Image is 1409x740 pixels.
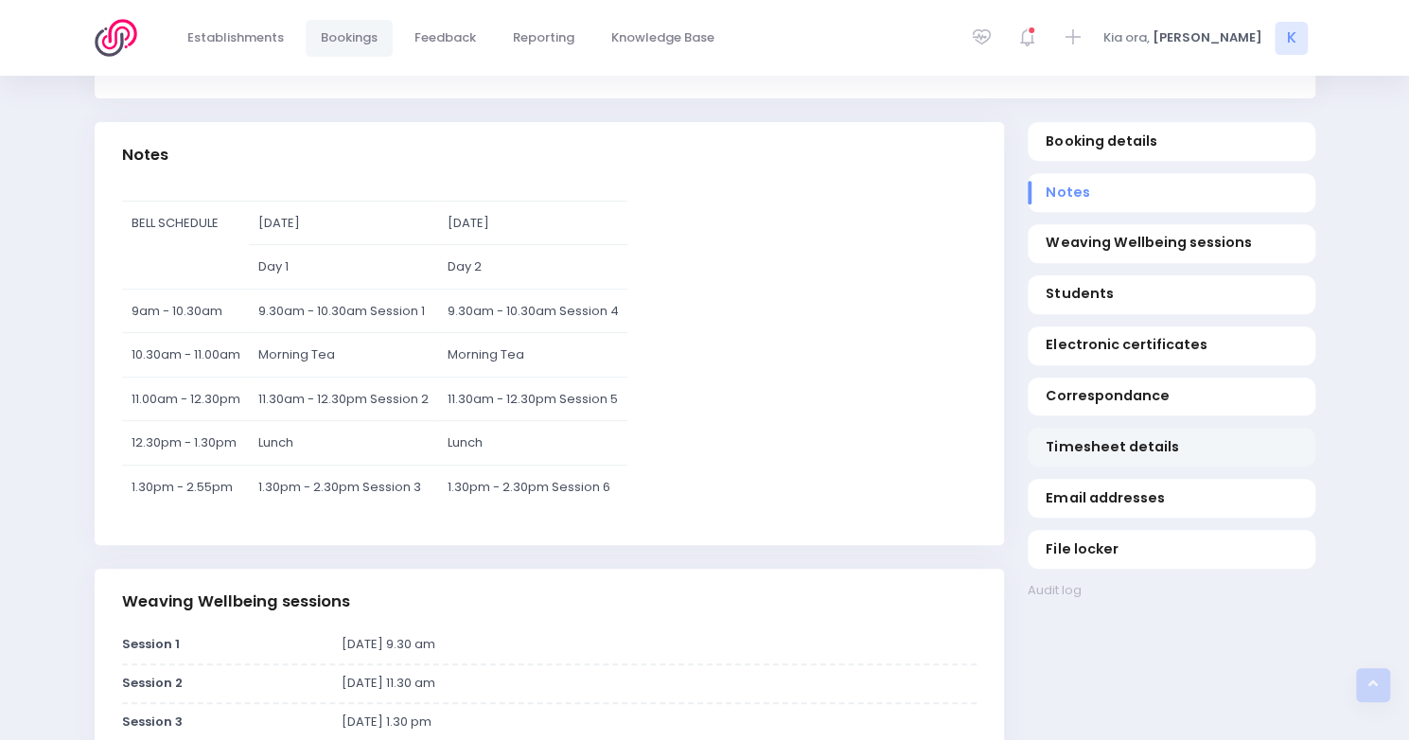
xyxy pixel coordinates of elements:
a: Timesheet details [1028,428,1315,467]
a: Establishments [172,20,300,57]
a: Booking details [1028,122,1315,161]
a: Email addresses [1028,479,1315,518]
td: 9.30am - 10.30am Session 4 [438,289,628,333]
a: Correspondance [1028,378,1315,416]
a: Weaving Wellbeing sessions [1028,224,1315,263]
td: 9.30am - 10.30am Session 1 [249,289,438,333]
a: Notes [1028,173,1315,212]
td: 11.30am - 12.30pm Session 2 [249,377,438,421]
strong: Session 3 [122,713,183,731]
td: Morning Tea [249,333,438,378]
div: [DATE] 9.30 am [329,635,988,654]
span: Weaving Wellbeing sessions [1046,233,1296,253]
div: [DATE] 11.30 am [329,674,988,693]
td: Day 1 [249,245,438,290]
td: 1.30pm - 2.30pm Session 3 [249,465,438,508]
span: Reporting [513,28,574,47]
td: 1.30pm - 2.55pm [122,465,250,508]
a: Electronic certificates [1028,326,1315,365]
a: Students [1028,275,1315,314]
a: File locker [1028,530,1315,569]
span: Students [1046,284,1296,304]
td: 1.30pm - 2.30pm Session 6 [438,465,628,508]
td: 11.00am - 12.30pm [122,377,250,421]
td: Morning Tea [438,333,628,378]
td: [DATE] [438,201,628,245]
span: Timesheet details [1046,437,1296,457]
a: Feedback [399,20,492,57]
td: 12.30pm - 1.30pm [122,421,250,466]
a: Audit log [1028,581,1315,600]
span: Establishments [187,28,284,47]
a: Knowledge Base [596,20,731,57]
h3: Weaving Wellbeing sessions [122,592,350,611]
span: Kia ora, [1103,28,1150,47]
span: Email addresses [1046,488,1296,508]
td: BELL SCHEDULE [122,201,250,289]
span: Correspondance [1046,386,1296,406]
a: Reporting [498,20,590,57]
td: Day 2 [438,245,628,290]
strong: Session 1 [122,635,180,653]
span: File locker [1046,539,1296,559]
td: 11.30am - 12.30pm Session 5 [438,377,628,421]
span: Knowledge Base [611,28,714,47]
strong: Session 2 [122,674,183,692]
h3: Notes [122,146,168,165]
td: 10.30am - 11.00am [122,333,250,378]
span: Booking details [1046,132,1296,151]
span: Bookings [321,28,378,47]
td: Lunch [438,421,628,466]
td: [DATE] [249,201,438,245]
span: Notes [1046,183,1296,203]
div: [DATE] 1.30 pm [329,713,988,731]
td: 9am - 10.30am [122,289,250,333]
a: Bookings [306,20,394,57]
span: Electronic certificates [1046,335,1296,355]
td: Lunch [249,421,438,466]
img: Logo [95,19,149,57]
span: [PERSON_NAME] [1153,28,1262,47]
span: Feedback [414,28,476,47]
span: K [1275,22,1308,55]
